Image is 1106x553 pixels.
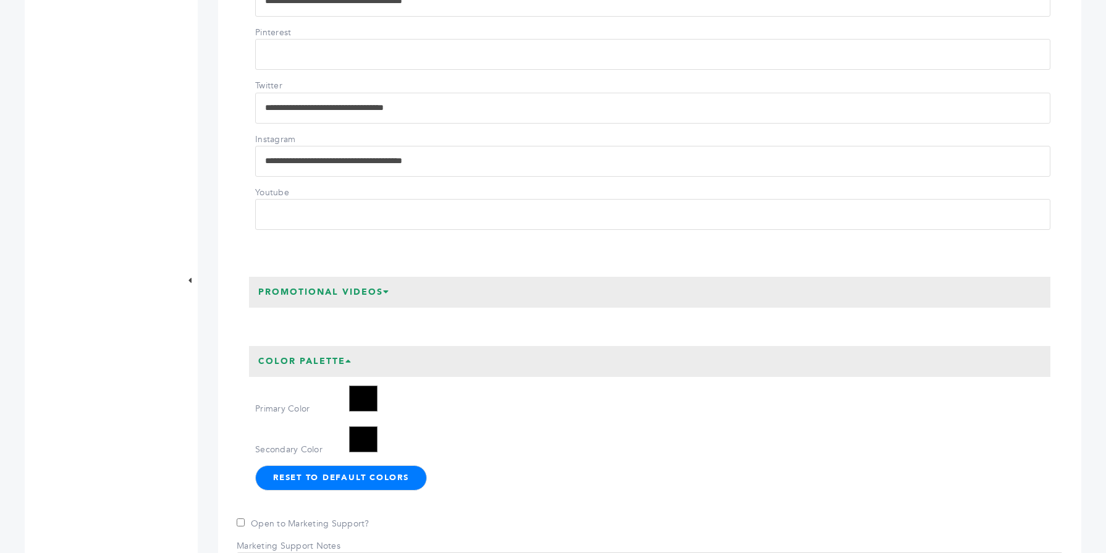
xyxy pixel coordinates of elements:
[255,187,342,199] label: Youtube
[255,403,342,415] label: Primary Color
[237,518,245,526] input: Open to Marketing Support?
[237,518,369,530] label: Open to Marketing Support?
[249,346,361,377] h3: Color Palette
[255,27,342,39] label: Pinterest
[255,444,342,456] label: Secondary Color
[237,540,340,552] label: Marketing Support Notes
[249,277,399,308] h3: Promotional Videos
[255,133,342,146] label: Instagram
[255,465,427,490] button: Reset to Default Colors
[255,80,342,92] label: Twitter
